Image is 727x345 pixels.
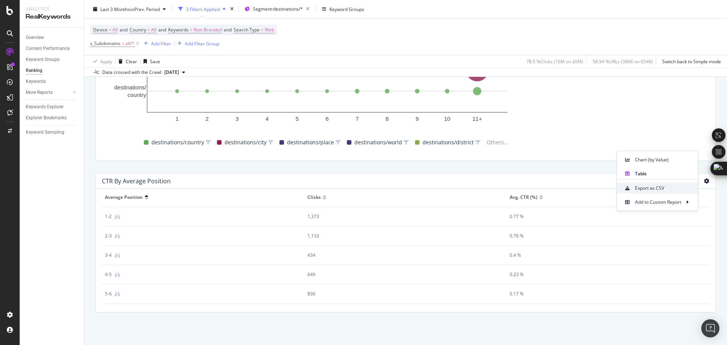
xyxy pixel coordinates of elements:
span: destinations/country [151,138,204,147]
text: 10 [444,116,451,122]
span: 2025 Sep. 17th [164,69,179,76]
text: 2 [206,116,209,122]
span: Last 3 Months [100,6,130,12]
span: Add to Custom Report [635,199,681,206]
div: 5-6 [105,290,112,297]
div: Clear [126,58,137,64]
div: Add Filter [151,40,171,47]
span: destinations/world [354,138,402,147]
span: and [120,27,128,33]
text: 3 [236,116,239,122]
a: Content Performance [26,45,78,53]
div: Explorer Bookmarks [26,114,67,122]
span: Device [93,27,108,33]
a: Keyword Sampling [26,128,78,136]
div: Keywords [26,78,46,86]
div: 58.94 % URLs ( 386K on 654K ) [593,58,653,64]
div: times [229,5,235,13]
text: 9 [416,116,419,122]
text: destinations/ [114,84,147,91]
div: Keyword Groups [329,6,364,12]
div: Keywords Explorer [26,103,64,111]
text: 4 [265,116,268,122]
div: 2-3 [105,233,112,239]
div: 649 [307,271,484,278]
span: Search Type [234,27,260,33]
span: Clicks [307,194,321,201]
div: 0.77 % [510,213,686,220]
div: 1,373 [307,213,484,220]
span: Segment: destinations/* [253,6,303,12]
button: Apply [90,55,112,67]
button: 3 Filters Applied [175,3,229,15]
div: More Reports [26,89,53,97]
div: 0.76 % [510,233,686,239]
span: Non-Branded [193,25,222,35]
div: 78.5 % Clicks ( 16M on 20M ) [526,58,583,64]
text: 11+ [473,116,482,122]
span: Chart (by Value) [635,156,692,163]
span: = [190,27,192,33]
span: Country [129,27,146,33]
div: Save [150,58,160,64]
button: Segment:destinations/* [242,3,312,15]
span: and [158,27,166,33]
div: Switch back to Simple mode [662,58,721,64]
a: Explorer Bookmarks [26,114,78,122]
div: 1-2 [105,213,112,220]
div: 0.17 % [510,290,686,297]
span: destinations/city [225,138,267,147]
button: Add Filter [141,39,171,48]
div: Open Intercom Messenger [701,319,719,337]
a: More Reports [26,89,71,97]
a: Keywords [26,78,78,86]
text: country [128,92,147,98]
span: s_Subdomains [90,40,120,47]
span: Avg. CTR (%) [510,194,537,201]
div: 4-5 [105,271,112,278]
span: = [147,27,150,33]
button: Clear [115,55,137,67]
button: [DATE] [161,68,188,77]
span: Others... [484,138,512,147]
text: 1 [176,116,179,122]
span: = [109,27,111,33]
text: 6 [326,116,329,122]
span: Web [265,25,274,35]
button: Add Filter Group [175,39,219,48]
span: Average position [105,194,143,201]
div: 3-4 [105,252,112,259]
div: 434 [307,252,484,259]
a: Ranking [26,67,78,75]
div: Overview [26,34,44,42]
span: Keywords [168,27,189,33]
div: RealKeywords [26,12,78,21]
div: Analytics [26,6,78,12]
text: 7 [356,116,359,122]
div: Apply [100,58,112,64]
span: All [112,25,118,35]
span: Table [635,170,692,177]
span: destinations/district [423,138,474,147]
div: 3 Filters Applied [186,6,220,12]
button: Last 3 MonthsvsPrev. Period [90,3,169,15]
span: all/* [125,38,134,49]
button: Save [140,55,160,67]
span: Export as CSV [635,185,692,192]
button: Switch back to Simple mode [659,55,721,67]
div: Keyword Groups [26,56,59,64]
div: 0.4 % [510,252,686,259]
span: = [261,27,264,33]
div: Ranking [26,67,42,75]
span: and [224,27,232,33]
div: Add Filter Group [185,40,219,47]
div: 0.23 % [510,271,686,278]
div: 830 [307,290,484,297]
div: 1,133 [307,233,484,239]
div: Keyword Sampling [26,128,64,136]
span: vs Prev. Period [130,6,160,12]
a: Keywords Explorer [26,103,78,111]
span: All [151,25,156,35]
text: 5 [296,116,299,122]
div: CTR By Average Position [102,177,171,185]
